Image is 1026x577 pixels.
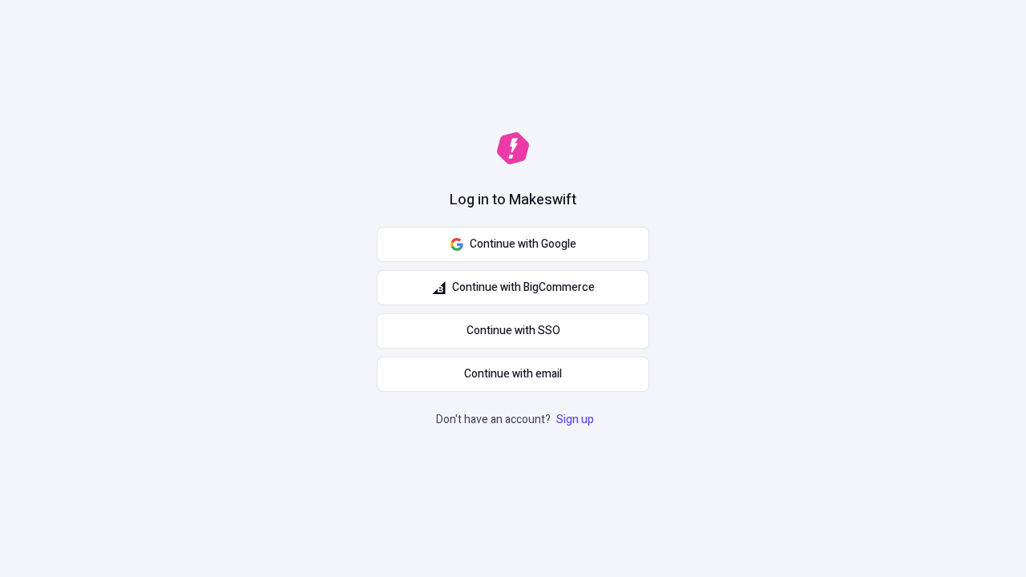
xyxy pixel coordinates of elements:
a: Sign up [553,411,597,428]
p: Don't have an account? [436,411,597,429]
a: Continue with SSO [377,313,649,349]
button: Continue with BigCommerce [377,270,649,305]
span: Continue with Google [470,236,576,253]
h1: Log in to Makeswift [450,190,576,211]
button: Continue with Google [377,227,649,262]
span: Continue with email [464,365,562,383]
button: Continue with email [377,357,649,392]
span: Continue with BigCommerce [452,279,595,297]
